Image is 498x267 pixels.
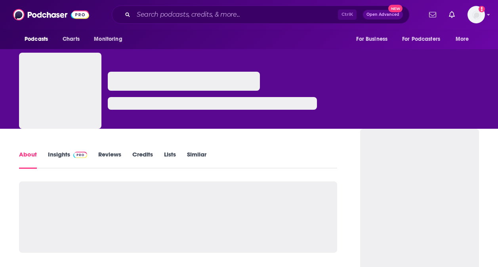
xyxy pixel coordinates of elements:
[366,13,399,17] span: Open Advanced
[88,32,132,47] button: open menu
[134,8,338,21] input: Search podcasts, credits, & more...
[63,34,80,45] span: Charts
[57,32,84,47] a: Charts
[19,32,58,47] button: open menu
[98,151,121,169] a: Reviews
[446,8,458,21] a: Show notifications dropdown
[112,6,410,24] div: Search podcasts, credits, & more...
[467,6,485,23] img: User Profile
[426,8,439,21] a: Show notifications dropdown
[19,151,37,169] a: About
[25,34,48,45] span: Podcasts
[132,151,153,169] a: Credits
[450,32,479,47] button: open menu
[467,6,485,23] button: Show profile menu
[338,10,357,20] span: Ctrl K
[48,151,87,169] a: InsightsPodchaser Pro
[351,32,397,47] button: open menu
[164,151,176,169] a: Lists
[356,34,387,45] span: For Business
[479,6,485,12] svg: Add a profile image
[397,32,452,47] button: open menu
[13,7,89,22] img: Podchaser - Follow, Share and Rate Podcasts
[94,34,122,45] span: Monitoring
[363,10,403,19] button: Open AdvancedNew
[73,152,87,158] img: Podchaser Pro
[402,34,440,45] span: For Podcasters
[467,6,485,23] span: Logged in as Morgan16
[388,5,403,12] span: New
[456,34,469,45] span: More
[187,151,206,169] a: Similar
